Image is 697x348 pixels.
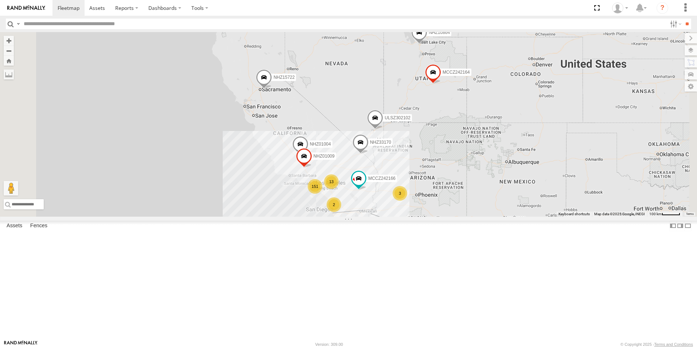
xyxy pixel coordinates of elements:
label: Search Query [15,19,21,29]
label: Map Settings [685,81,697,92]
button: Zoom out [4,46,14,56]
div: 3 [393,186,407,201]
label: Measure [4,69,14,80]
label: Fences [27,221,51,231]
span: NHZ15722 [273,75,295,80]
img: rand-logo.svg [7,5,45,11]
span: ULSZ302102 [385,116,410,121]
span: Map data ©2025 Google, INEGI [594,212,645,216]
div: Version: 309.00 [315,342,343,347]
span: MCCZ242166 [368,176,396,181]
button: Drag Pegman onto the map to open Street View [4,181,18,196]
span: NHZ33170 [370,140,391,145]
button: Zoom in [4,36,14,46]
div: Zulema McIntosch [610,3,631,13]
button: Zoom Home [4,56,14,66]
label: Dock Summary Table to the Left [669,221,677,231]
a: Terms (opens in new tab) [686,213,694,216]
span: 100 km [649,212,662,216]
div: 13 [324,174,339,189]
a: Visit our Website [4,341,38,348]
div: 2 [327,197,341,212]
label: Hide Summary Table [684,221,692,231]
label: Search Filter Options [667,19,683,29]
a: Terms and Conditions [654,342,693,347]
button: Map Scale: 100 km per 47 pixels [647,212,682,217]
span: MCCZ242164 [443,70,470,75]
span: NHZ01004 [310,142,331,147]
button: Keyboard shortcuts [558,212,590,217]
div: © Copyright 2025 - [620,342,693,347]
i: ? [657,2,668,14]
label: Assets [3,221,26,231]
div: 151 [308,179,322,194]
label: Dock Summary Table to the Right [677,221,684,231]
span: NHZ01009 [314,154,335,159]
span: NHZ10864 [429,30,450,35]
